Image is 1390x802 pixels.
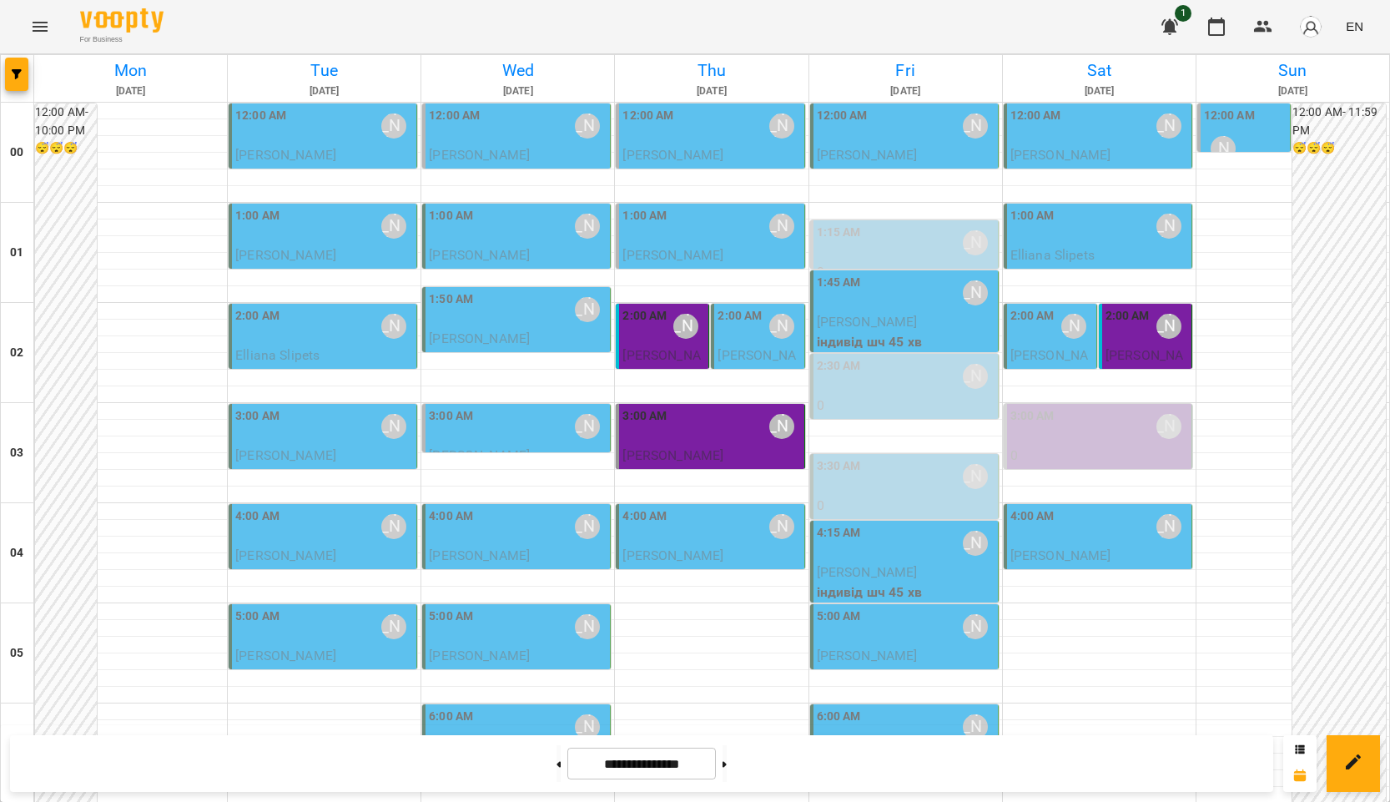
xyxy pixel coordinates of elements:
h6: 02 [10,344,23,362]
label: 4:00 AM [235,507,280,526]
span: [PERSON_NAME] [235,648,336,663]
span: [PERSON_NAME] [817,564,918,580]
div: Курбанова Софія [1211,136,1236,161]
label: 6:00 AM [429,708,473,726]
label: 12:00 AM [622,107,673,125]
div: Курбанова Софія [381,414,406,439]
p: індивід шч англ 45 хв [1010,165,1188,185]
label: 1:00 AM [235,207,280,225]
span: Elliana Slipets [235,347,320,363]
h6: Thu [617,58,805,83]
label: 12:00 AM [429,107,480,125]
div: Курбанова Софія [963,280,988,305]
span: For Business [80,34,164,45]
div: Курбанова Софія [575,113,600,139]
p: індивід МА 45 хв [429,666,607,686]
div: Курбанова Софія [1156,514,1181,539]
h6: 12:00 AM - 10:00 PM [35,103,97,139]
button: EN [1339,11,1370,42]
p: індивід МА 45 хв [622,265,800,285]
h6: [DATE] [37,83,224,99]
h6: Sat [1005,58,1193,83]
h6: 00 [10,144,23,162]
span: EN [1346,18,1363,35]
p: індивід МА 45 хв [429,265,607,285]
span: [PERSON_NAME] [817,314,918,330]
p: Бронь [1010,466,1188,486]
div: Курбанова Софія [963,464,988,489]
span: [PERSON_NAME] [235,547,336,563]
label: 4:00 AM [1010,507,1055,526]
label: 1:15 AM [817,224,861,242]
label: 1:45 AM [817,274,861,292]
span: [PERSON_NAME] [429,648,530,663]
h6: Fri [812,58,1000,83]
div: Курбанова Софія [963,531,988,556]
span: [PERSON_NAME] [718,347,795,383]
span: [PERSON_NAME] [429,247,530,263]
label: 5:00 AM [817,608,861,626]
span: Elliana Slipets [1010,247,1095,263]
div: Курбанова Софія [769,314,794,339]
label: 3:00 AM [429,407,473,426]
div: Курбанова Софія [769,113,794,139]
h6: 01 [10,244,23,262]
label: 5:00 AM [429,608,473,626]
p: 0 [817,496,995,516]
label: 1:00 AM [1010,207,1055,225]
label: 12:00 AM [1204,107,1255,125]
p: індивід шч англ 45 хв [817,165,995,185]
span: [PERSON_NAME] [622,347,700,383]
label: 1:50 AM [429,290,473,309]
p: Індивідуальні ма англ 45 [235,265,413,285]
label: 5:00 AM [235,608,280,626]
label: 2:00 AM [1010,307,1055,325]
p: 0 [817,396,995,416]
p: індивід МА 45 хв ([PERSON_NAME]) [817,516,995,555]
div: Курбанова Софія [381,214,406,239]
div: Курбанова Софія [963,230,988,255]
label: 1:00 AM [622,207,667,225]
h6: 03 [10,444,23,462]
label: 4:15 AM [817,524,861,542]
div: Курбанова Софія [963,714,988,739]
p: Бронь [622,466,800,486]
div: Курбанова Софія [1061,314,1086,339]
span: [PERSON_NAME] [1010,147,1111,163]
p: індивід шч 45 хв [817,583,995,603]
h6: [DATE] [617,83,805,99]
h6: Mon [37,58,224,83]
span: [PERSON_NAME] [429,447,530,463]
label: 12:00 AM [235,107,286,125]
h6: Tue [230,58,418,83]
h6: 😴😴😴 [35,139,97,158]
h6: [DATE] [812,83,1000,99]
label: 1:00 AM [429,207,473,225]
div: Курбанова Софія [1156,414,1181,439]
button: Menu [20,7,60,47]
p: індивід МА 45 хв [622,566,800,586]
p: індивід МА 45 хв [429,349,607,369]
p: індивід шч англ 45 хв [235,165,413,185]
span: [PERSON_NAME] [429,330,530,346]
p: індивід МА 45 хв [817,666,995,686]
div: Курбанова Софія [1156,214,1181,239]
label: 3:00 AM [622,407,667,426]
span: [PERSON_NAME] [622,147,723,163]
label: 12:00 AM [817,107,868,125]
div: Курбанова Софія [673,314,698,339]
div: Курбанова Софія [769,514,794,539]
div: Курбанова Софія [575,614,600,639]
span: [PERSON_NAME] [622,447,723,463]
div: Курбанова Софія [381,514,406,539]
div: Курбанова Софія [769,414,794,439]
h6: 05 [10,644,23,663]
span: [PERSON_NAME] [235,247,336,263]
div: Курбанова Софія [1156,113,1181,139]
h6: [DATE] [1199,83,1387,99]
p: індивід МА 45 хв ([PERSON_NAME]) [817,416,995,455]
p: індивід МА 45 хв [622,165,800,185]
label: 3:00 AM [1010,407,1055,426]
h6: Sun [1199,58,1387,83]
p: індивід МА 45 хв [1010,566,1188,586]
